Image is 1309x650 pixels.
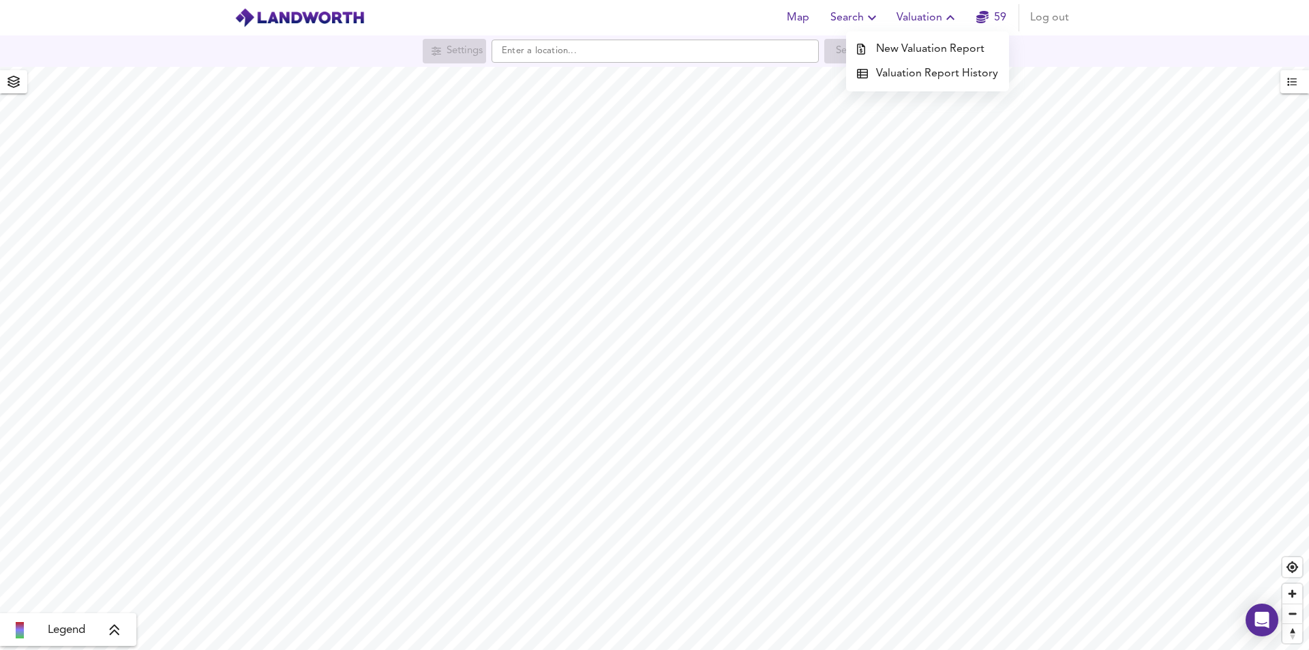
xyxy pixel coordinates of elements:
[976,8,1006,27] a: 59
[48,622,85,638] span: Legend
[830,8,880,27] span: Search
[891,4,964,31] button: Valuation
[1025,4,1074,31] button: Log out
[235,8,365,28] img: logo
[846,37,1009,61] a: New Valuation Report
[776,4,819,31] button: Map
[969,4,1013,31] button: 59
[824,39,886,63] div: Search for a location first or explore the map
[825,4,886,31] button: Search
[1030,8,1069,27] span: Log out
[492,40,819,63] input: Enter a location...
[1282,604,1302,623] span: Zoom out
[1282,624,1302,643] span: Reset bearing to north
[897,8,959,27] span: Valuation
[1282,604,1302,623] button: Zoom out
[846,61,1009,86] a: Valuation Report History
[423,39,486,63] div: Search for a location first or explore the map
[1282,623,1302,643] button: Reset bearing to north
[1282,557,1302,577] button: Find my location
[1282,584,1302,604] button: Zoom in
[781,8,814,27] span: Map
[1246,604,1278,636] div: Open Intercom Messenger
